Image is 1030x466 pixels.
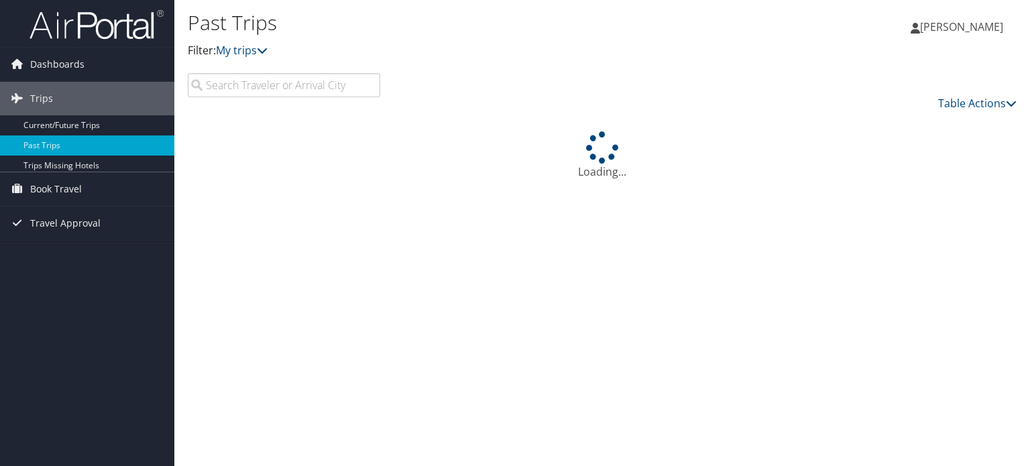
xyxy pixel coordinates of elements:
a: [PERSON_NAME] [911,7,1017,47]
input: Search Traveler or Arrival City [188,73,380,97]
span: Trips [30,82,53,115]
span: [PERSON_NAME] [920,19,1003,34]
span: Travel Approval [30,207,101,240]
a: My trips [216,43,268,58]
span: Dashboards [30,48,84,81]
a: Table Actions [938,96,1017,111]
p: Filter: [188,42,740,60]
h1: Past Trips [188,9,740,37]
div: Loading... [188,131,1017,180]
span: Book Travel [30,172,82,206]
img: airportal-logo.png [30,9,164,40]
